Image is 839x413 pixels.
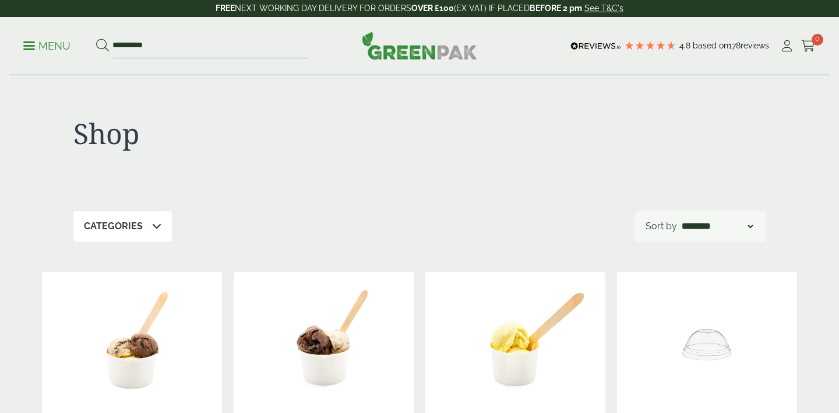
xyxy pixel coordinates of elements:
select: Shop order [679,219,755,233]
span: 0 [812,34,823,45]
span: reviews [741,41,769,50]
div: 4.78 Stars [624,40,676,51]
strong: OVER £100 [411,3,454,13]
strong: BEFORE 2 pm [530,3,582,13]
img: GreenPak Supplies [362,32,477,60]
h1: Shop [73,117,419,150]
span: 178 [728,41,741,50]
span: 4.8 [679,41,693,50]
span: Based on [693,41,728,50]
a: See T&C's [584,3,623,13]
i: Cart [801,40,816,52]
strong: FREE [216,3,235,13]
a: Menu [23,39,70,51]
p: Categories [84,219,143,233]
a: 0 [801,37,816,55]
p: Menu [23,39,70,53]
p: Sort by [646,219,677,233]
img: REVIEWS.io [570,42,621,50]
i: My Account [780,40,794,52]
